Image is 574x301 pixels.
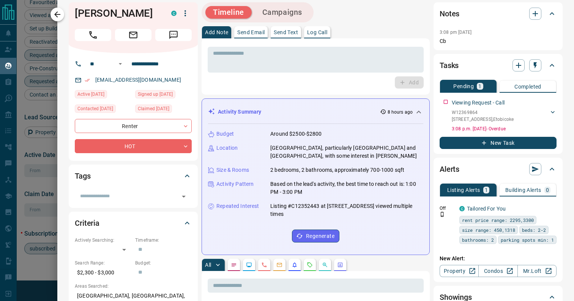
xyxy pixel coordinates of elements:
p: $2,300 - $3,000 [75,266,131,279]
span: parking spots min: 1 [501,236,554,244]
svg: Agent Actions [337,262,343,268]
svg: Calls [261,262,267,268]
p: Viewing Request - Call [452,99,505,107]
p: 3:08 p.m. [DATE] - Overdue [452,125,557,132]
div: Sat Aug 30 2025 [135,90,192,101]
span: bathrooms: 2 [462,236,494,244]
p: 1 [478,84,481,89]
button: New Task [440,137,557,149]
div: W12369864[STREET_ADDRESS],Etobicoke [452,108,557,124]
p: Location [216,144,238,152]
p: Timeframe: [135,237,192,244]
p: Budget: [135,260,192,266]
p: 2 bedrooms, 2 bathrooms, approximately 700-1000 sqft [270,166,404,174]
p: Building Alerts [505,187,541,193]
button: Open [178,191,189,202]
p: New Alert: [440,255,557,263]
p: Log Call [307,30,327,35]
a: [EMAIL_ADDRESS][DOMAIN_NAME] [95,77,181,83]
span: Contacted [DATE] [77,105,113,112]
div: Alerts [440,160,557,178]
p: Cb [440,37,557,45]
svg: Lead Browsing Activity [246,262,252,268]
p: [GEOGRAPHIC_DATA], particularly [GEOGRAPHIC_DATA] and [GEOGRAPHIC_DATA], with some interest in [P... [270,144,423,160]
p: Send Email [237,30,265,35]
div: condos.ca [171,11,177,16]
p: 1 [485,187,488,193]
svg: Emails [276,262,282,268]
div: Tasks [440,56,557,74]
p: Based on the lead's activity, the best time to reach out is: 1:00 PM - 3:00 PM [270,180,423,196]
svg: Email Verified [85,78,90,83]
span: Call [75,29,111,41]
p: 0 [546,187,549,193]
div: Criteria [75,214,192,232]
p: Repeated Interest [216,202,259,210]
p: Listing #C12352443 at [STREET_ADDRESS] viewed multiple times [270,202,423,218]
a: Mr.Loft [517,265,557,277]
svg: Opportunities [322,262,328,268]
span: Active [DATE] [77,90,104,98]
button: Open [116,59,125,68]
p: 3:08 pm [DATE] [440,30,472,35]
span: Message [155,29,192,41]
p: Activity Summary [218,108,261,116]
p: [STREET_ADDRESS] , Etobicoke [452,116,514,123]
span: rent price range: 2295,3300 [462,216,534,224]
p: Listing Alerts [447,187,480,193]
span: Email [115,29,151,41]
span: Claimed [DATE] [138,105,169,112]
div: Sat Aug 30 2025 [135,105,192,115]
a: Tailored For You [467,206,506,212]
p: All [205,262,211,268]
button: Regenerate [292,230,339,242]
div: condos.ca [459,206,465,211]
p: Activity Pattern [216,180,254,188]
p: Send Text [274,30,298,35]
h2: Criteria [75,217,99,229]
a: Condos [478,265,517,277]
span: beds: 2-2 [522,226,546,234]
div: Sat Aug 30 2025 [75,105,131,115]
p: Off [440,205,455,212]
div: Renter [75,119,192,133]
p: Pending [453,84,474,89]
svg: Notes [231,262,237,268]
h2: Notes [440,8,459,20]
p: 8 hours ago [388,109,413,116]
svg: Listing Alerts [292,262,298,268]
p: Size & Rooms [216,166,249,174]
div: Notes [440,5,557,23]
div: Tags [75,167,192,185]
div: Sun Sep 07 2025 [75,90,131,101]
svg: Push Notification Only [440,212,445,217]
div: Activity Summary8 hours ago [208,105,423,119]
p: Completed [514,84,541,89]
span: Signed up [DATE] [138,90,173,98]
h2: Tasks [440,59,459,71]
p: Add Note [205,30,228,35]
div: HOT [75,139,192,153]
h1: [PERSON_NAME] [75,7,160,19]
p: Budget [216,130,234,138]
p: Actively Searching: [75,237,131,244]
a: Property [440,265,479,277]
button: Campaigns [255,6,310,19]
p: Search Range: [75,260,131,266]
h2: Tags [75,170,90,182]
span: size range: 450,1318 [462,226,515,234]
svg: Requests [307,262,313,268]
p: W12369864 [452,109,514,116]
p: Around $2500-$2800 [270,130,322,138]
p: Areas Searched: [75,283,192,290]
button: Timeline [205,6,252,19]
h2: Alerts [440,163,459,175]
